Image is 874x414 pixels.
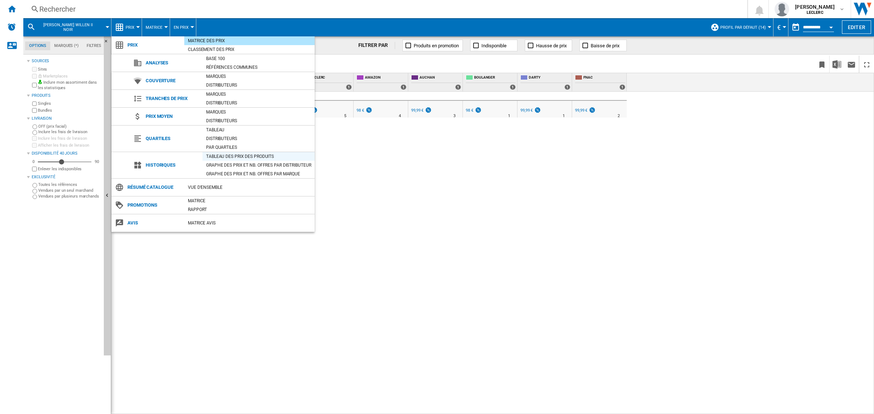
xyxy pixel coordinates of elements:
div: Distributeurs [202,81,315,89]
div: Matrice AVIS [184,219,315,227]
span: Analyses [142,58,202,68]
span: Prix [124,40,184,50]
div: Références communes [202,64,315,71]
div: Matrice des prix [184,37,315,44]
div: Par quartiles [202,144,315,151]
div: Rapport [184,206,315,213]
div: Graphe des prix et nb. offres par marque [202,170,315,178]
div: Distributeurs [202,135,315,142]
span: Avis [124,218,184,228]
div: Distributeurs [202,99,315,107]
span: Historiques [142,160,202,170]
span: Promotions [124,200,184,210]
span: Prix moyen [142,111,202,122]
span: Tranches de prix [142,93,202,104]
div: Graphe des prix et nb. offres par distributeur [202,162,315,169]
div: Marques [202,91,315,98]
span: Quartiles [142,134,202,144]
div: Tableau [202,126,315,134]
div: Vue d'ensemble [184,184,315,191]
div: Base 100 [202,55,315,62]
div: Distributeurs [202,117,315,124]
div: Matrice [184,197,315,204]
div: Marques [202,108,315,116]
div: Classement des prix [184,46,315,53]
div: Tableau des prix des produits [202,153,315,160]
span: Couverture [142,76,202,86]
div: Marques [202,73,315,80]
span: Résumé catalogue [124,182,184,192]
